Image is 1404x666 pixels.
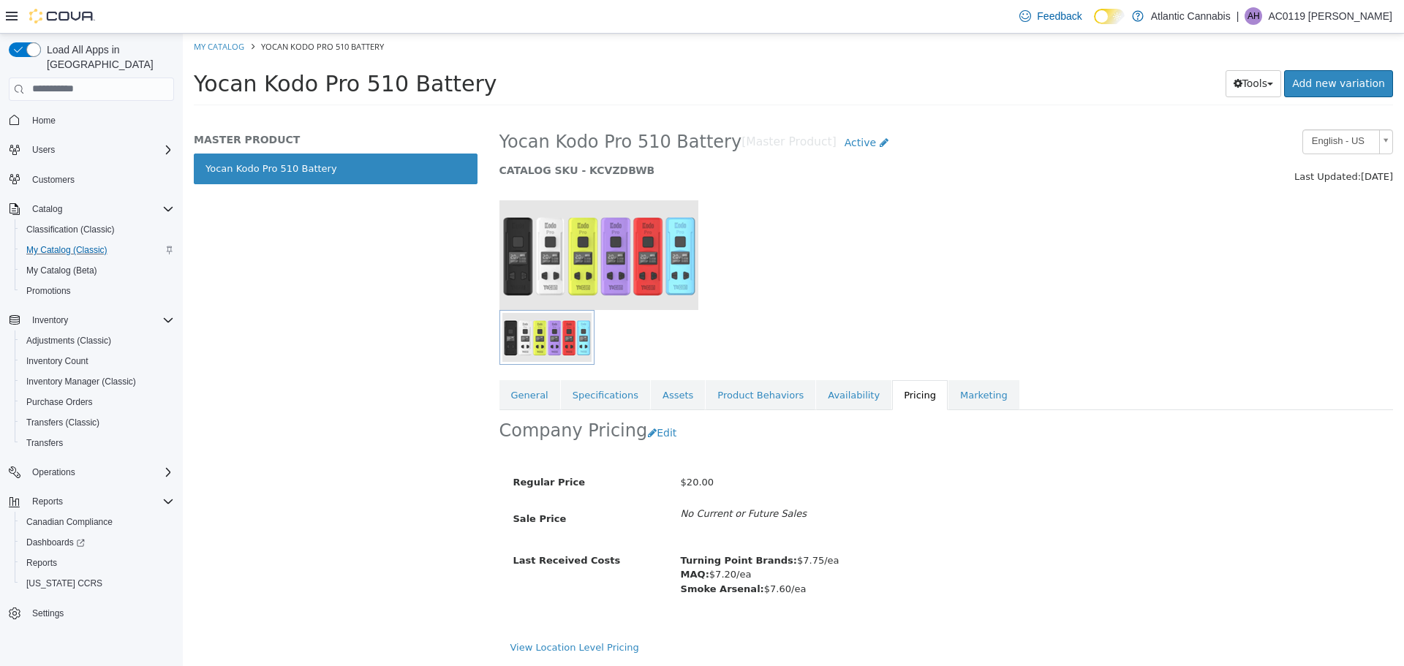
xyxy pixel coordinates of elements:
[20,282,77,300] a: Promotions
[26,224,115,235] span: Classification (Classic)
[498,535,526,546] b: MAQ:
[26,604,174,622] span: Settings
[15,433,180,453] button: Transfers
[1248,7,1260,25] span: AH
[15,260,180,281] button: My Catalog (Beta)
[32,608,64,619] span: Settings
[15,412,180,433] button: Transfers (Classic)
[317,97,559,120] span: Yocan Kodo Pro 510 Battery
[26,111,174,129] span: Home
[20,373,174,390] span: Inventory Manager (Classic)
[26,493,174,510] span: Reports
[20,554,174,572] span: Reports
[26,463,81,481] button: Operations
[3,199,180,219] button: Catalog
[26,285,71,297] span: Promotions
[26,463,174,481] span: Operations
[32,314,68,326] span: Inventory
[20,575,174,592] span: Washington CCRS
[20,241,174,259] span: My Catalog (Classic)
[3,462,180,483] button: Operations
[20,534,174,551] span: Dashboards
[498,550,624,561] span: $7.60/ea
[20,393,99,411] a: Purchase Orders
[498,443,532,454] span: $20.00
[317,386,465,409] h2: Company Pricing
[20,241,113,259] a: My Catalog (Classic)
[464,386,502,413] button: Edit
[26,335,111,347] span: Adjustments (Classic)
[32,466,75,478] span: Operations
[26,578,102,589] span: [US_STATE] CCRS
[20,513,118,531] a: Canadian Compliance
[26,265,97,276] span: My Catalog (Beta)
[633,347,709,377] a: Availability
[559,103,654,115] small: [Master Product]
[26,244,107,256] span: My Catalog (Classic)
[29,9,95,23] img: Cova
[41,42,174,72] span: Load All Apps in [GEOGRAPHIC_DATA]
[15,553,180,573] button: Reports
[20,575,108,592] a: [US_STATE] CCRS
[317,167,516,276] img: 150
[1043,37,1099,64] button: Tools
[11,99,295,113] h5: MASTER PRODUCT
[498,550,581,561] b: Smoke Arsenal:
[1120,97,1190,119] span: English - US
[15,512,180,532] button: Canadian Compliance
[20,221,174,238] span: Classification (Classic)
[26,171,80,189] a: Customers
[317,347,377,377] a: General
[3,140,180,160] button: Users
[78,7,201,18] span: Yocan Kodo Pro 510 Battery
[15,281,180,301] button: Promotions
[26,493,69,510] button: Reports
[32,496,63,507] span: Reports
[26,112,61,129] a: Home
[1268,7,1392,25] p: AC0119 [PERSON_NAME]
[1151,7,1231,25] p: Atlantic Cannabis
[378,347,467,377] a: Specifications
[331,480,384,491] span: Sale Price
[3,602,180,624] button: Settings
[1111,137,1178,148] span: Last Updated:
[26,516,113,528] span: Canadian Compliance
[20,352,174,370] span: Inventory Count
[26,605,69,622] a: Settings
[1178,137,1210,148] span: [DATE]
[1037,9,1082,23] span: Feedback
[26,437,63,449] span: Transfers
[20,393,174,411] span: Purchase Orders
[15,371,180,392] button: Inventory Manager (Classic)
[20,352,94,370] a: Inventory Count
[1237,7,1239,25] p: |
[328,608,456,619] a: View Location Level Pricing
[15,351,180,371] button: Inventory Count
[3,110,180,131] button: Home
[498,474,624,485] i: No Current or Future Sales
[20,262,174,279] span: My Catalog (Beta)
[26,355,88,367] span: Inventory Count
[1094,24,1095,25] span: Dark Mode
[20,221,121,238] a: Classification (Classic)
[766,347,837,377] a: Marketing
[20,332,174,349] span: Adjustments (Classic)
[654,96,714,123] a: Active
[498,521,614,532] b: Turning Point Brands:
[32,174,75,186] span: Customers
[15,240,180,260] button: My Catalog (Classic)
[20,282,174,300] span: Promotions
[331,443,402,454] span: Regular Price
[26,396,93,408] span: Purchase Orders
[1014,1,1087,31] a: Feedback
[20,554,63,572] a: Reports
[15,330,180,351] button: Adjustments (Classic)
[20,373,142,390] a: Inventory Manager (Classic)
[20,262,103,279] a: My Catalog (Beta)
[15,219,180,240] button: Classification (Classic)
[1120,96,1210,121] a: English - US
[498,521,657,532] span: $7.75/ea
[3,310,180,330] button: Inventory
[32,144,55,156] span: Users
[20,332,117,349] a: Adjustments (Classic)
